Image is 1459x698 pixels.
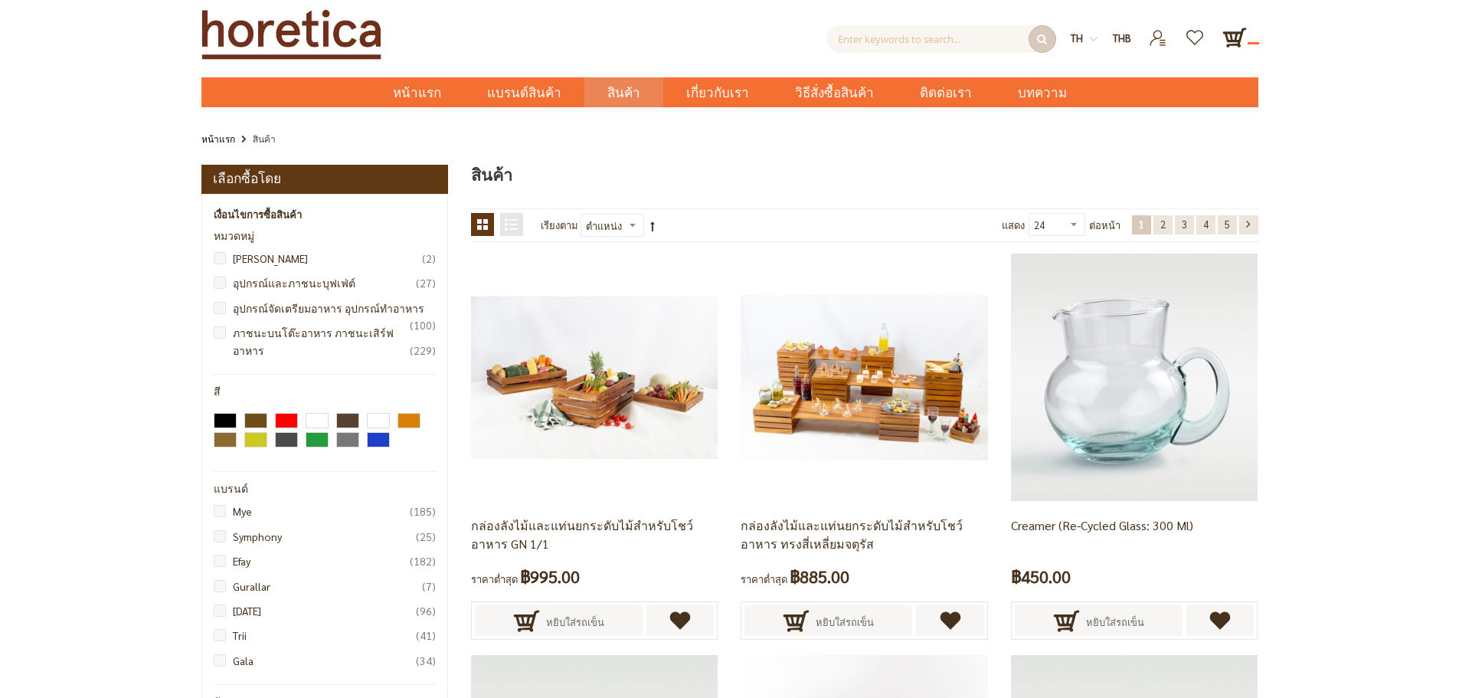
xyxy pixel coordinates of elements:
[1011,562,1071,591] span: ฿450.00
[221,528,437,545] a: Symphony25
[607,77,640,109] span: สินค้า
[1160,218,1166,231] span: 2
[1182,218,1187,231] span: 3
[741,517,963,552] a: กล่องลังไม้และแท่นยกระดับไม้สำหรับโชว์อาหาร ทรงสี่เหลี่ยมจตุรัส
[464,77,584,107] a: แบรนด์สินค้า
[1177,25,1215,38] a: รายการโปรด
[471,162,512,188] span: สินค้า
[646,605,715,636] a: เพิ่มไปยังรายการโปรด
[221,274,437,291] a: อุปกรณ์และภาชนะบุฟเฟ่ต์27
[1018,77,1067,109] span: บทความ
[214,386,437,398] div: สี
[795,77,874,109] span: วิธีสั่งซื้อสินค้า
[1011,369,1258,382] a: Creamer (Re-cycled Glass: 300 Ml)
[1002,218,1025,231] span: แสดง
[471,213,494,236] strong: ตาราง
[1203,218,1209,231] span: 4
[995,77,1090,107] a: บทความ
[1015,605,1183,636] button: หยิบใส่รถเข็น
[741,254,987,500] img: กล่องลังไม้และแท่นยกระดับไม้สำหรับโชว์อาหาร ทรงสี่เหลี่ยมจตุรัส
[1225,218,1230,231] span: 5
[471,572,518,585] span: ราคาต่ำสุด
[1011,254,1258,500] img: Creamer (Re-cycled Glass: 300 Ml)
[686,77,749,109] span: เกี่ยวกับเรา
[201,9,381,60] img: Horetica.com
[221,552,437,569] a: Efay182
[221,578,437,595] a: Gurallar7
[416,528,436,545] span: 25
[741,572,787,585] span: ราคาต่ำสุด
[471,369,718,382] a: กล่องลังไม้และแท่นยกระดับไม้สำหรับโชว์อาหาร GN 1/1
[663,77,772,107] a: เกี่ยวกับเรา
[422,578,436,595] span: 7
[487,77,561,109] span: แบรนด์สินค้า
[1218,215,1237,234] a: 5
[1140,25,1177,38] a: เข้าสู่ระบบ
[1071,31,1083,44] span: th
[916,605,984,636] a: เพิ่มไปยังรายการโปรด
[422,250,436,267] span: 2
[221,652,437,669] a: Gala34
[475,605,643,636] button: หยิบใส่รถเข็น
[410,552,436,569] span: 182
[471,517,693,552] a: กล่องลังไม้และแท่นยกระดับไม้สำหรับโชว์อาหาร GN 1/1
[416,652,436,669] span: 34
[221,324,437,359] a: ภาชนะบนโต๊ะอาหาร ภาชนะเสิร์ฟอาหาร229
[920,77,972,109] span: ติดต่อเรา
[214,206,302,223] strong: เงื่อนไขการซื้อสินค้า
[410,503,436,519] span: 185
[201,130,235,147] a: หน้าแรก
[1086,605,1144,639] span: หยิบใส่รถเข็น
[253,133,276,145] strong: สินค้า
[1011,517,1193,533] a: Creamer (Re-cycled Glass: 300 Ml)
[1175,215,1194,234] a: 3
[897,77,995,107] a: ติดต่อเรา
[393,83,441,103] span: หน้าแรก
[214,231,437,242] div: หมวดหมู่
[584,77,663,107] a: สินค้า
[1139,218,1144,231] span: 1
[416,602,436,619] span: 96
[221,627,437,644] a: Trii41
[1196,215,1215,234] a: 4
[214,483,437,495] div: แบรนด์
[1090,35,1098,43] img: dropdown-icon.svg
[772,77,897,107] a: วิธีสั่งซื้อสินค้า
[1113,31,1131,44] span: THB
[416,274,436,291] span: 27
[410,342,436,359] span: 229
[221,602,437,619] a: [DATE]96
[221,503,437,519] a: Mye185
[416,627,436,644] span: 41
[221,300,437,316] a: อุปกรณ์จัดเตรียมอาหาร อุปกรณ์ทำอาหาร100
[1153,215,1173,234] a: 2
[546,605,604,639] span: หยิบใส่รถเข็น
[816,605,874,639] span: หยิบใส่รถเข็น
[410,316,436,333] span: 100
[790,562,849,591] span: ฿885.00
[1089,213,1120,238] span: ต่อหน้า
[520,562,580,591] span: ฿995.00
[221,250,437,267] a: [PERSON_NAME]2
[213,169,281,190] strong: เลือกซื้อโดย
[471,254,718,500] img: กล่องลังไม้และแท่นยกระดับไม้สำหรับโชว์อาหาร GN 1/1
[370,77,464,107] a: หน้าแรก
[744,605,912,636] button: หยิบใส่รถเข็น
[741,369,987,382] a: กล่องลังไม้และแท่นยกระดับไม้สำหรับโชว์อาหาร ทรงสี่เหลี่ยมจตุรัส
[541,213,578,238] label: เรียงตาม
[1186,605,1255,636] a: เพิ่มไปยังรายการโปรด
